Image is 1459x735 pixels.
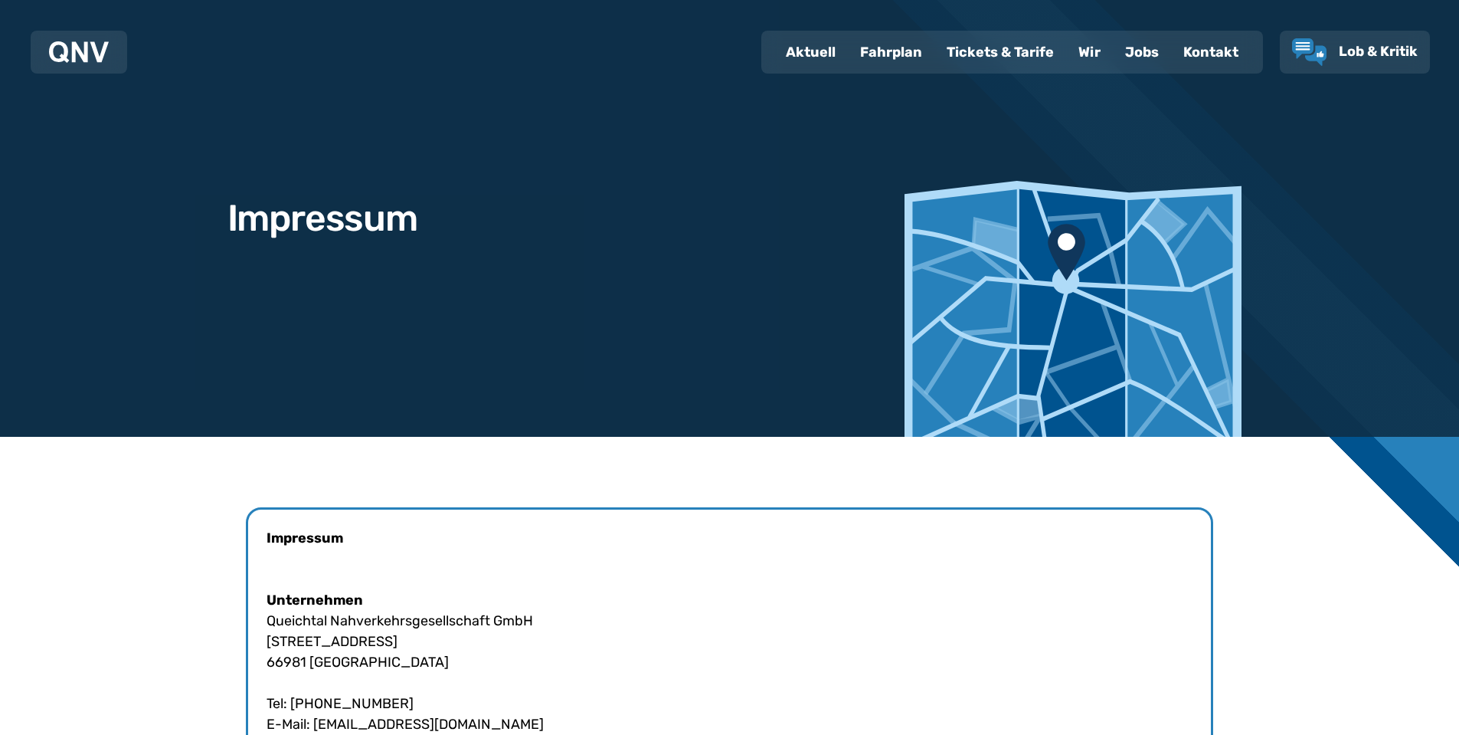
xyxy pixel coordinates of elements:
[1292,38,1418,66] a: Lob & Kritik
[267,590,1192,611] h4: Unternehmen
[49,37,109,67] a: QNV Logo
[227,200,417,237] h1: Impressum
[267,528,1192,549] h4: Impressum
[934,32,1066,72] a: Tickets & Tarife
[1339,43,1418,60] span: Lob & Kritik
[49,41,109,63] img: QNV Logo
[774,32,848,72] a: Aktuell
[1171,32,1251,72] a: Kontakt
[1066,32,1113,72] a: Wir
[1113,32,1171,72] a: Jobs
[848,32,934,72] a: Fahrplan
